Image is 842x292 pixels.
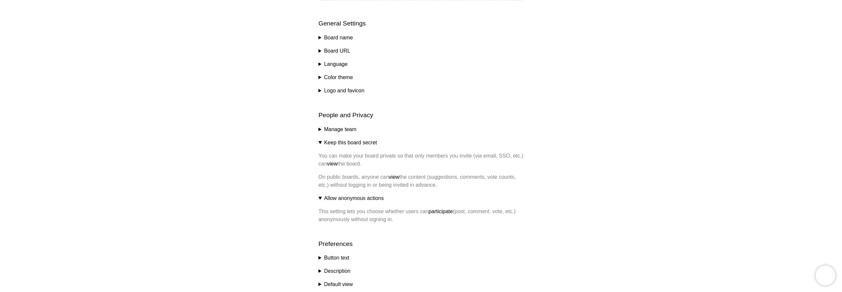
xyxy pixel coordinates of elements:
[319,19,524,28] h2: General Settings
[319,194,524,202] summary: Allow anonymous actions
[319,173,524,189] p: On public boards, anyone can the content (suggestions, comments, vote counts, etc.) without loggi...
[816,266,835,285] iframe: Chatra live chat
[389,174,399,180] strong: view
[319,152,524,168] p: You can make your board private so that only members you invite (via email, SSO, etc.) can the bo...
[319,239,524,249] h2: Preferences
[319,139,524,147] summary: Keep this board secret
[319,125,524,133] summary: Manage team
[319,280,524,288] summary: Default view
[319,254,524,262] summary: Button text
[319,111,524,120] h2: People and Privacy
[327,161,337,167] strong: view
[319,267,524,275] summary: Description
[319,34,524,42] summary: Board name
[319,60,524,68] summary: Language
[319,208,524,223] p: This setting lets you choose whether users can (post, comment, vote, etc.) anonymously without si...
[319,47,524,55] summary: Board URL
[319,73,524,81] summary: Color theme
[319,87,524,95] summary: Logo and favicon
[428,209,453,214] strong: participate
